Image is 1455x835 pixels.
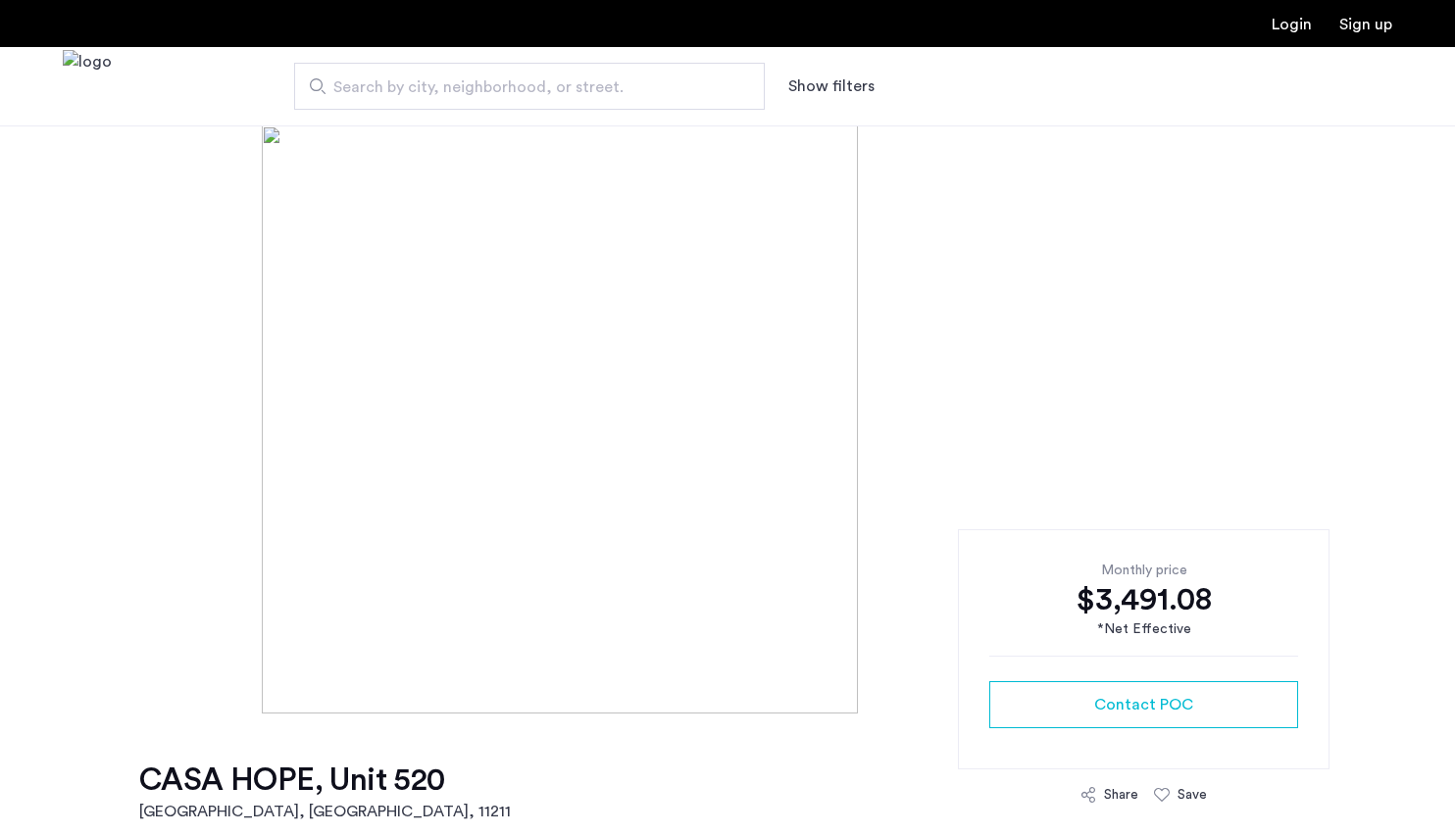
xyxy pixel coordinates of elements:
input: Apartment Search [294,63,765,110]
img: logo [63,50,112,123]
div: $3,491.08 [989,580,1298,619]
a: Registration [1339,17,1392,32]
img: [object%20Object] [262,125,1193,713]
a: CASA HOPE, Unit 520[GEOGRAPHIC_DATA], [GEOGRAPHIC_DATA], 11211 [139,761,511,823]
div: Monthly price [989,561,1298,580]
a: Login [1272,17,1312,32]
button: button [989,681,1298,728]
h1: CASA HOPE, Unit 520 [139,761,511,800]
h2: [GEOGRAPHIC_DATA], [GEOGRAPHIC_DATA] , 11211 [139,800,511,823]
div: Share [1104,785,1138,805]
span: Contact POC [1094,693,1193,716]
span: Search by city, neighborhood, or street. [333,75,710,99]
button: Show or hide filters [788,74,875,98]
a: Cazamio Logo [63,50,112,123]
div: *Net Effective [989,619,1298,640]
div: Save [1178,785,1207,805]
